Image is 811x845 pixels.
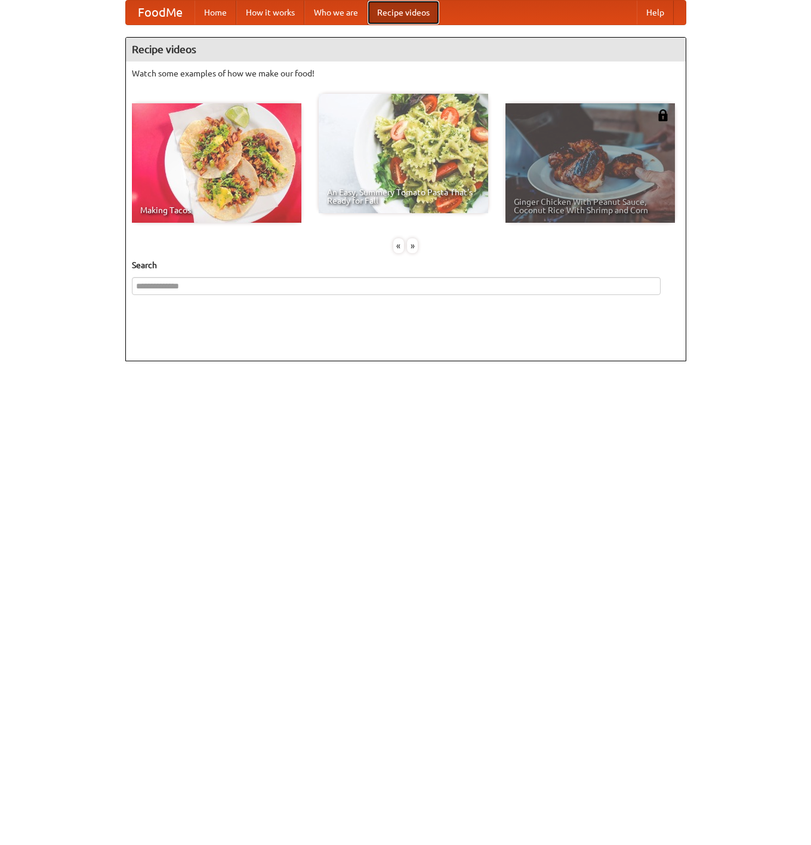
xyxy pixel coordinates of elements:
a: How it works [236,1,304,24]
a: Making Tacos [132,103,301,223]
a: Help [637,1,674,24]
a: Home [195,1,236,24]
a: FoodMe [126,1,195,24]
a: An Easy, Summery Tomato Pasta That's Ready for Fall [319,94,488,213]
div: » [407,238,418,253]
h5: Search [132,259,680,271]
a: Recipe videos [368,1,439,24]
span: Making Tacos [140,206,293,214]
a: Who we are [304,1,368,24]
span: An Easy, Summery Tomato Pasta That's Ready for Fall [327,188,480,205]
div: « [393,238,404,253]
img: 483408.png [657,109,669,121]
p: Watch some examples of how we make our food! [132,67,680,79]
h4: Recipe videos [126,38,686,62]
